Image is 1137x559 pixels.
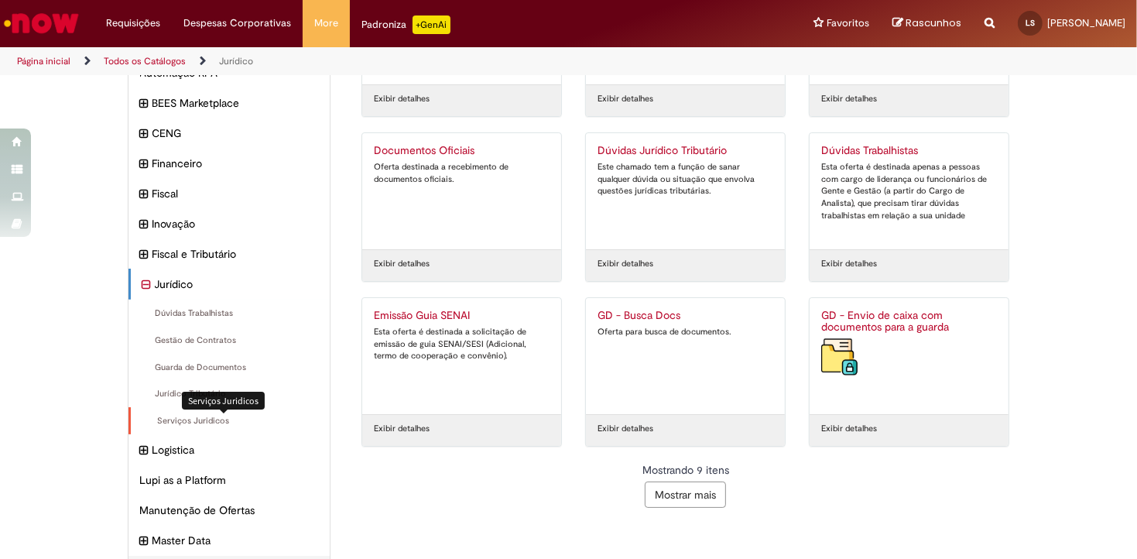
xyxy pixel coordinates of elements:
[128,269,330,300] div: recolher categoria Jurídico Jurídico
[106,15,160,31] span: Requisições
[140,442,149,459] i: expandir categoria Logistica
[128,434,330,465] div: expandir categoria Logistica Logistica
[821,258,877,270] a: Exibir detalhes
[12,47,746,76] ul: Trilhas de página
[374,310,550,322] h2: Emissão Guia SENAI
[128,465,330,496] div: Lupi as a Platform
[183,15,291,31] span: Despesas Corporativas
[142,276,151,293] i: recolher categoria Jurídico
[827,15,869,31] span: Favoritos
[140,246,149,263] i: expandir categoria Fiscal e Tributário
[810,133,1009,249] a: Dúvidas Trabalhistas Esta oferta é destinada apenas a pessoas com cargo de liderança ou funcionár...
[128,300,330,435] ul: Jurídico subcategorias
[1026,18,1035,28] span: LS
[821,310,997,334] h2: GD - Envio de caixa com documentos para a guarda
[645,482,726,508] button: Mostrar mais
[140,307,319,320] span: Dúvidas Trabalhistas
[821,338,858,376] img: GD - Envio de caixa com documentos para a guarda
[598,93,653,105] a: Exibir detalhes
[128,238,330,269] div: expandir categoria Fiscal e Tributário Fiscal e Tributário
[1047,16,1125,29] span: [PERSON_NAME]
[140,216,149,233] i: expandir categoria Inovação
[128,495,330,526] div: Manutenção de Ofertas
[374,423,430,435] a: Exibir detalhes
[821,423,877,435] a: Exibir detalhes
[374,258,430,270] a: Exibir detalhes
[2,8,81,39] img: ServiceNow
[155,276,319,292] span: Jurídico
[361,462,1010,478] div: Mostrando 9 itens
[314,15,338,31] span: More
[104,55,186,67] a: Todos os Catálogos
[140,502,319,518] span: Manutenção de Ofertas
[598,310,773,322] h2: GD - Busca Docs
[128,525,330,556] div: expandir categoria Master Data Master Data
[413,15,450,34] p: +GenAi
[152,95,319,111] span: BEES Marketplace
[17,55,70,67] a: Página inicial
[140,95,149,112] i: expandir categoria BEES Marketplace
[598,145,773,157] h2: Dúvidas Jurídico Tributário
[810,298,1009,414] a: GD - Envio de caixa com documentos para a guarda GD - Envio de caixa com documentos para a guarda
[598,423,653,435] a: Exibir detalhes
[892,16,961,31] a: Rascunhos
[128,87,330,118] div: expandir categoria BEES Marketplace BEES Marketplace
[140,388,319,400] span: Jurídico Tributário
[598,326,773,338] div: Oferta para busca de documentos.
[128,380,330,408] div: Jurídico Tributário
[128,118,330,149] div: expandir categoria CENG CENG
[374,145,550,157] h2: Documentos Oficiais
[128,178,330,209] div: expandir categoria Fiscal Fiscal
[128,208,330,239] div: expandir categoria Inovação Inovação
[821,93,877,105] a: Exibir detalhes
[219,55,253,67] a: Jurídico
[821,145,997,157] h2: Dúvidas Trabalhistas
[152,216,319,231] span: Inovação
[152,442,319,458] span: Logistica
[140,186,149,203] i: expandir categoria Fiscal
[362,133,561,249] a: Documentos Oficiais Oferta destinada a recebimento de documentos oficiais.
[152,533,319,548] span: Master Data
[140,334,319,347] span: Gestão de Contratos
[362,298,561,414] a: Emissão Guia SENAI Esta oferta é destinada a solicitação de emissão de guia SENAI/SESI (Adicional...
[821,161,997,222] div: Esta oferta é destinada apenas a pessoas com cargo de liderança ou funcionários de Gente e Gestão...
[142,415,319,427] span: Serviços Juridicos
[128,300,330,328] div: Dúvidas Trabalhistas
[182,392,265,410] div: Serviços Juridicos
[128,327,330,355] div: Gestão de Contratos
[140,362,319,374] span: Guarda de Documentos
[374,93,430,105] a: Exibir detalhes
[128,354,330,382] div: Guarda de Documentos
[374,161,550,185] div: Oferta destinada a recebimento de documentos oficiais.
[152,125,319,141] span: CENG
[128,407,330,435] div: Serviços Juridicos
[374,326,550,362] div: Esta oferta é destinada a solicitação de emissão de guia SENAI/SESI (Adicional, termo de cooperaç...
[140,125,149,142] i: expandir categoria CENG
[140,472,319,488] span: Lupi as a Platform
[906,15,961,30] span: Rascunhos
[598,258,653,270] a: Exibir detalhes
[128,148,330,179] div: expandir categoria Financeiro Financeiro
[598,161,773,197] div: Este chamado tem a função de sanar qualquer dúvida ou situação que envolva questões jurídicas tri...
[586,133,785,249] a: Dúvidas Jurídico Tributário Este chamado tem a função de sanar qualquer dúvida ou situação que en...
[361,15,450,34] div: Padroniza
[152,156,319,171] span: Financeiro
[586,298,785,414] a: GD - Busca Docs Oferta para busca de documentos.
[152,246,319,262] span: Fiscal e Tributário
[140,533,149,550] i: expandir categoria Master Data
[152,186,319,201] span: Fiscal
[140,156,149,173] i: expandir categoria Financeiro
